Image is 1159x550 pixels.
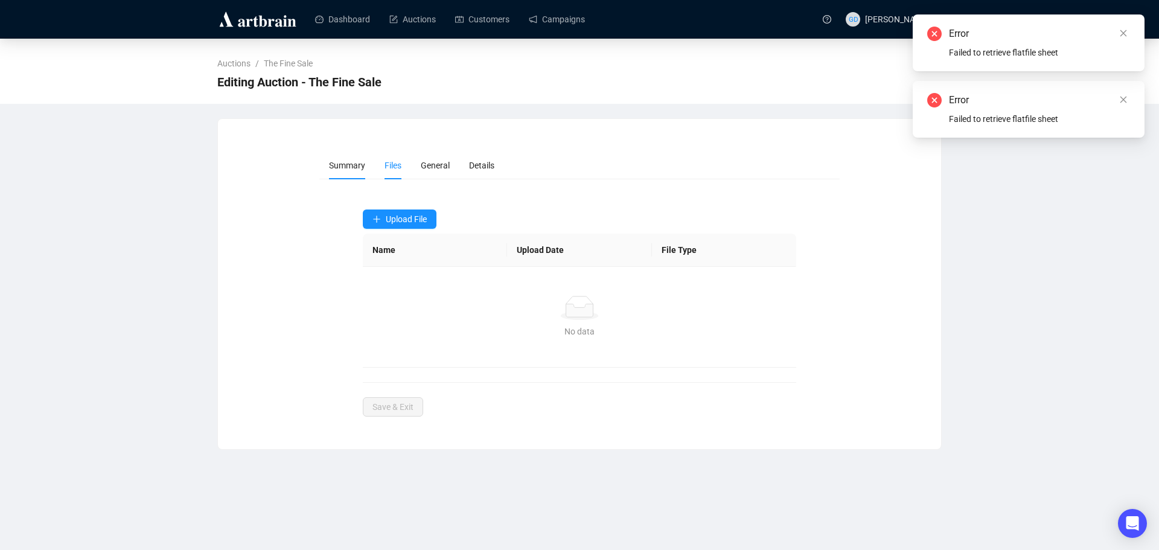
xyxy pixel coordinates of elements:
[377,325,782,338] div: No data
[386,214,427,224] span: Upload File
[217,10,298,29] img: logo
[865,14,930,24] span: [PERSON_NAME]
[329,161,365,170] span: Summary
[1118,509,1147,538] div: Open Intercom Messenger
[363,397,423,417] button: Save & Exit
[927,27,942,41] span: close-circle
[372,215,381,223] span: plus
[1119,29,1128,37] span: close
[389,4,436,35] a: Auctions
[823,15,831,24] span: question-circle
[652,234,797,267] th: File Type
[1117,27,1130,40] a: Close
[455,4,509,35] a: Customers
[949,93,1130,107] div: Error
[217,72,382,92] span: Editing Auction - The Fine Sale
[848,13,858,25] span: GD
[261,57,315,70] a: The Fine Sale
[363,209,436,229] button: Upload File
[385,161,401,170] span: Files
[1119,95,1128,104] span: close
[949,27,1130,41] div: Error
[469,161,494,170] span: Details
[1117,93,1130,106] a: Close
[421,161,450,170] span: General
[315,4,370,35] a: Dashboard
[927,93,942,107] span: close-circle
[215,57,253,70] a: Auctions
[255,57,259,70] li: /
[507,234,652,267] th: Upload Date
[949,112,1130,126] div: Failed to retrieve flatfile sheet
[529,4,585,35] a: Campaigns
[363,234,508,267] th: Name
[949,46,1130,59] div: Failed to retrieve flatfile sheet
